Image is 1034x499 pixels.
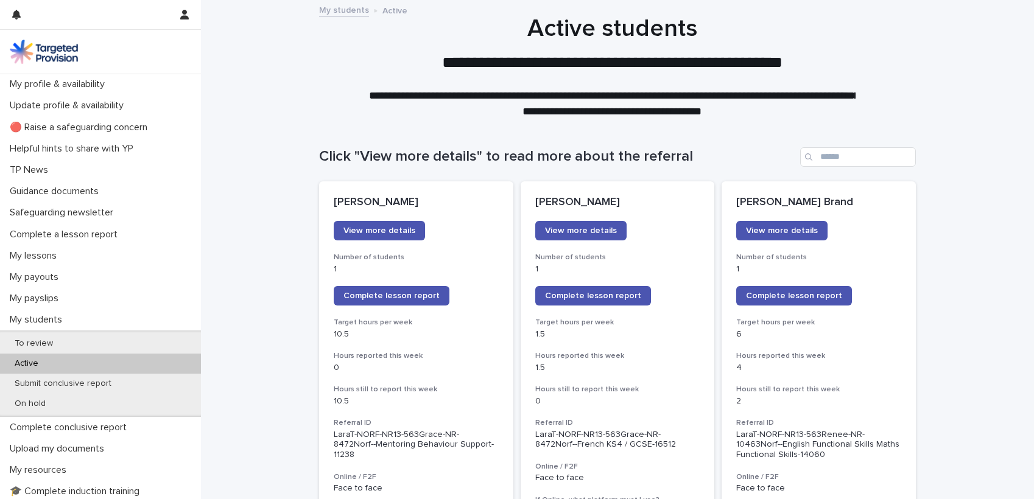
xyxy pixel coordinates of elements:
h3: Online / F2F [736,472,901,482]
p: My students [5,314,72,326]
h3: Hours reported this week [334,351,499,361]
h3: Online / F2F [334,472,499,482]
h3: Number of students [535,253,700,262]
h3: Target hours per week [535,318,700,327]
h3: Hours still to report this week [334,385,499,394]
p: LaraT-NORF-NR13-563Grace-NR-8472Norf--Mentoring Behaviour Support-11238 [334,430,499,460]
span: Complete lesson report [343,291,440,300]
p: 1.5 [535,363,700,373]
p: Face to face [334,483,499,494]
a: Complete lesson report [535,286,651,305]
input: Search [800,147,916,167]
a: View more details [535,221,627,240]
h3: Hours reported this week [736,351,901,361]
p: 6 [736,329,901,340]
p: 0 [535,396,700,407]
a: Complete lesson report [736,286,852,305]
h3: Referral ID [736,418,901,428]
p: Face to face [736,483,901,494]
span: View more details [343,226,415,235]
h3: Target hours per week [736,318,901,327]
h3: Hours still to report this week [736,385,901,394]
p: [PERSON_NAME] [535,196,700,209]
p: Complete conclusive report [5,422,136,433]
p: Update profile & availability [5,100,133,111]
h1: Active students [314,14,910,43]
p: 10.5 [334,396,499,407]
h3: Number of students [334,253,499,262]
p: 1.5 [535,329,700,340]
p: Safeguarding newsletter [5,207,123,218]
p: [PERSON_NAME] Brand [736,196,901,209]
p: 🔴 Raise a safeguarding concern [5,122,157,133]
a: View more details [736,221,828,240]
p: On hold [5,399,55,409]
h3: Hours reported this week [535,351,700,361]
span: View more details [545,226,617,235]
p: Active [5,358,48,369]
p: 1 [334,264,499,274]
p: 1 [535,264,700,274]
p: Submit conclusive report [5,379,121,389]
p: 0 [334,363,499,373]
p: 1 [736,264,901,274]
p: 2 [736,396,901,407]
p: TP News [5,164,58,176]
h1: Click "View more details" to read more about the referral [319,148,795,166]
p: LaraT-NORF-NR13-563Grace-NR-8472Norf--French KS4 / GCSE-16512 [535,430,700,450]
p: My payouts [5,271,68,283]
p: To review [5,338,63,349]
p: Face to face [535,473,700,483]
a: My students [319,2,369,16]
p: My lessons [5,250,66,262]
a: View more details [334,221,425,240]
p: Complete a lesson report [5,229,127,240]
h3: Target hours per week [334,318,499,327]
h3: Referral ID [535,418,700,428]
p: 4 [736,363,901,373]
p: 🎓 Complete induction training [5,486,149,497]
p: Guidance documents [5,186,108,197]
p: LaraT-NORF-NR13-563Renee-NR-10463Norf--English Functional Skills Maths Functional Skills-14060 [736,430,901,460]
h3: Hours still to report this week [535,385,700,394]
p: 10.5 [334,329,499,340]
p: My payslips [5,293,68,304]
img: M5nRWzHhSzIhMunXDL62 [10,40,78,64]
p: [PERSON_NAME] [334,196,499,209]
p: Active [382,3,407,16]
h3: Number of students [736,253,901,262]
p: My resources [5,464,76,476]
p: My profile & availability [5,79,114,90]
p: Upload my documents [5,443,114,455]
h3: Online / F2F [535,462,700,472]
h3: Referral ID [334,418,499,428]
p: Helpful hints to share with YP [5,143,143,155]
span: View more details [746,226,818,235]
a: Complete lesson report [334,286,449,305]
span: Complete lesson report [746,291,842,300]
span: Complete lesson report [545,291,641,300]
